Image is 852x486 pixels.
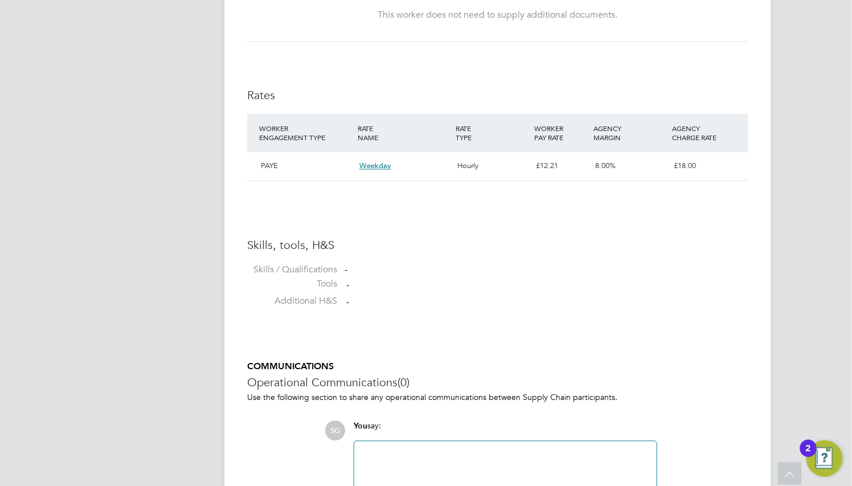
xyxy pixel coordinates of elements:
div: RATE NAME [355,119,453,148]
div: AGENCY CHARGE RATE [670,119,748,148]
p: Use the following section to share any operational communications between Supply Chain participants. [247,393,748,403]
label: Skills / Qualifications [247,264,337,276]
span: 8.00 [596,161,610,171]
div: RATE TYPE [453,119,532,148]
button: Open Resource Center, 2 new notifications [806,440,843,477]
h5: COMMUNICATIONS [247,361,748,373]
div: This worker does not need to supply additional documents. [259,9,737,21]
span: SG [325,421,345,441]
span: (0) [398,375,409,390]
label: Additional H&S [247,296,337,308]
span: 18.00 [678,161,697,171]
span: Weekday [359,161,391,171]
h3: Skills, tools, H&S [247,238,748,253]
h3: Operational Communications [247,375,748,390]
div: WORKER PAY RATE [532,119,591,148]
span: Hourly [458,161,479,171]
span: % [596,161,616,171]
div: WORKER ENGAGEMENT TYPE [256,119,355,148]
span: PAYE [261,161,278,171]
div: - [345,264,748,276]
label: Tools [247,279,337,291]
h3: Rates [247,88,748,103]
span: 12.21 [540,161,559,171]
span: - [346,296,349,308]
div: 2 [806,448,811,463]
span: You [354,422,367,431]
span: - [346,280,349,291]
div: AGENCY MARGIN [591,119,670,148]
div: say: [354,421,657,441]
span: £ [536,161,559,171]
span: £ [674,161,697,171]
